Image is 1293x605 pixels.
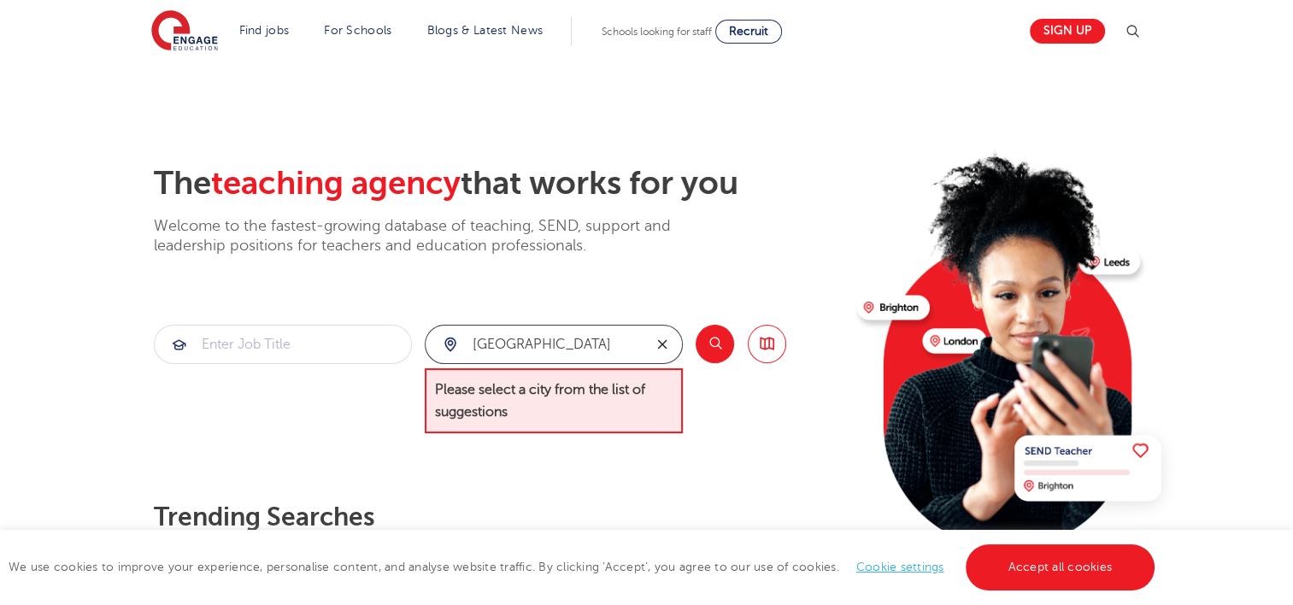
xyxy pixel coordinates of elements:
a: Sign up [1030,19,1105,44]
input: Submit [155,326,411,363]
p: Welcome to the fastest-growing database of teaching, SEND, support and leadership positions for t... [154,216,718,256]
button: Search [696,325,734,363]
span: teaching agency [211,165,461,202]
span: Please select a city from the list of suggestions [425,368,683,434]
a: For Schools [324,24,391,37]
a: Blogs & Latest News [427,24,544,37]
a: Find jobs [239,24,290,37]
img: Engage Education [151,10,218,53]
p: Trending searches [154,502,843,532]
div: Submit [154,325,412,364]
a: Recruit [715,20,782,44]
span: Recruit [729,25,768,38]
input: Submit [426,326,643,363]
span: Schools looking for staff [602,26,712,38]
a: Cookie settings [856,561,944,573]
span: We use cookies to improve your experience, personalise content, and analyse website traffic. By c... [9,561,1159,573]
a: Accept all cookies [966,544,1155,590]
button: Clear [643,326,682,363]
h2: The that works for you [154,164,843,203]
div: Submit [425,325,683,364]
